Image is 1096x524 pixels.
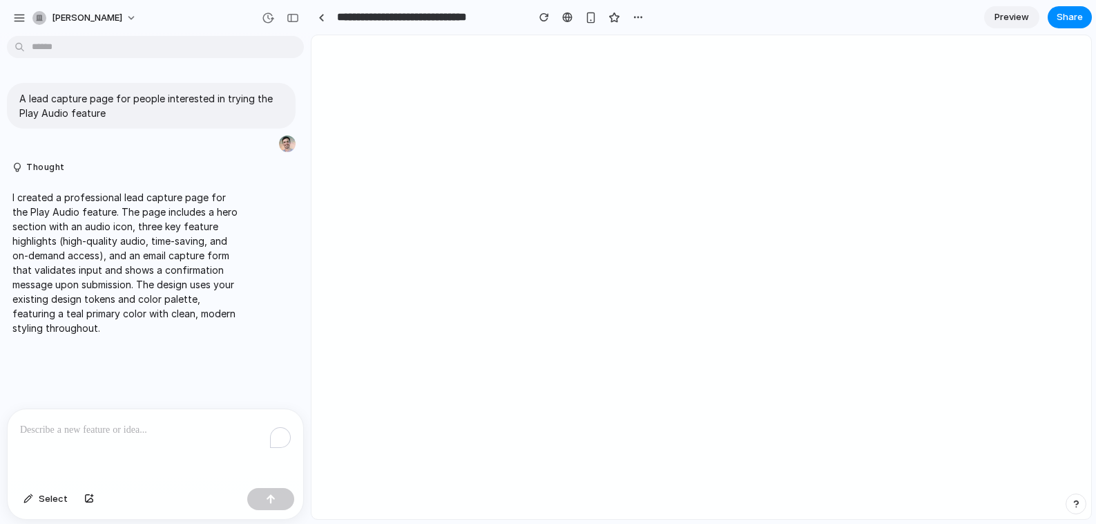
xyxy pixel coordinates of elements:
a: Preview [984,6,1039,28]
span: Share [1057,10,1083,24]
button: Share [1048,6,1092,28]
span: [PERSON_NAME] [52,11,122,25]
span: Preview [994,10,1029,24]
p: A lead capture page for people interested in trying the Play Audio feature [19,91,283,120]
span: Select [39,492,68,506]
button: [PERSON_NAME] [27,7,144,29]
p: I created a professional lead capture page for the Play Audio feature. The page includes a hero s... [12,190,243,335]
div: To enrich screen reader interactions, please activate Accessibility in Grammarly extension settings [8,409,303,483]
button: Select [17,488,75,510]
